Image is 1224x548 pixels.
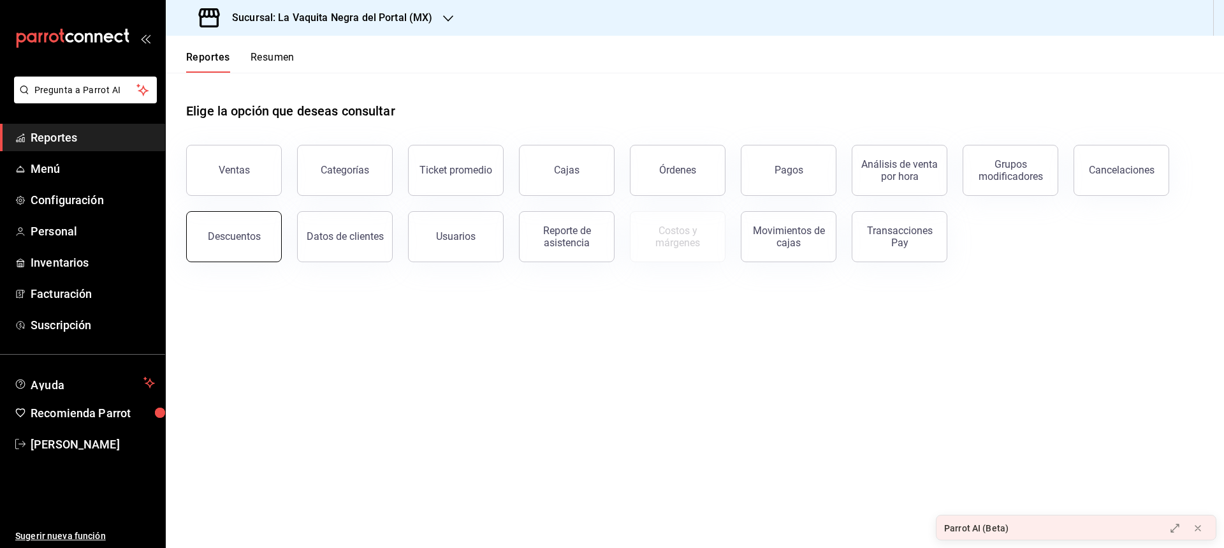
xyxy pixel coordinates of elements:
button: Análisis de venta por hora [852,145,947,196]
div: Cancelaciones [1089,164,1155,176]
button: Cancelaciones [1074,145,1169,196]
a: Pregunta a Parrot AI [9,93,157,106]
div: Grupos modificadores [971,158,1050,182]
button: Movimientos de cajas [741,211,836,262]
button: Pregunta a Parrot AI [14,77,157,103]
div: Transacciones Pay [860,225,939,249]
div: Categorías [321,164,369,176]
span: Configuración [31,191,155,209]
h1: Elige la opción que deseas consultar [186,101,395,121]
div: Usuarios [436,230,476,242]
span: Menú [31,160,155,177]
button: open_drawer_menu [140,33,150,43]
span: Inventarios [31,254,155,271]
div: Reporte de asistencia [527,225,606,249]
div: Ticket promedio [419,164,492,176]
span: Personal [31,223,155,240]
span: Pregunta a Parrot AI [34,84,137,97]
div: Costos y márgenes [638,225,717,249]
span: Facturación [31,285,155,302]
span: [PERSON_NAME] [31,436,155,453]
button: Reportes [186,51,230,73]
button: Datos de clientes [297,211,393,262]
button: Categorías [297,145,393,196]
div: Parrot AI (Beta) [944,522,1009,535]
span: Suscripción [31,316,155,334]
button: Descuentos [186,211,282,262]
button: Reporte de asistencia [519,211,615,262]
button: Transacciones Pay [852,211,947,262]
div: Órdenes [659,164,696,176]
button: Contrata inventarios para ver este reporte [630,211,725,262]
span: Ayuda [31,375,138,390]
button: Usuarios [408,211,504,262]
div: Análisis de venta por hora [860,158,939,182]
span: Sugerir nueva función [15,529,155,543]
div: Pagos [775,164,803,176]
div: Descuentos [208,230,261,242]
div: Datos de clientes [307,230,384,242]
div: Ventas [219,164,250,176]
div: navigation tabs [186,51,295,73]
button: Resumen [251,51,295,73]
span: Reportes [31,129,155,146]
span: Recomienda Parrot [31,404,155,422]
button: Pagos [741,145,836,196]
div: Movimientos de cajas [749,225,828,249]
div: Cajas [554,164,579,176]
button: Ventas [186,145,282,196]
button: Ticket promedio [408,145,504,196]
h3: Sucursal: La Vaquita Negra del Portal (MX) [222,10,433,26]
button: Órdenes [630,145,725,196]
button: Grupos modificadores [963,145,1058,196]
button: Cajas [519,145,615,196]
